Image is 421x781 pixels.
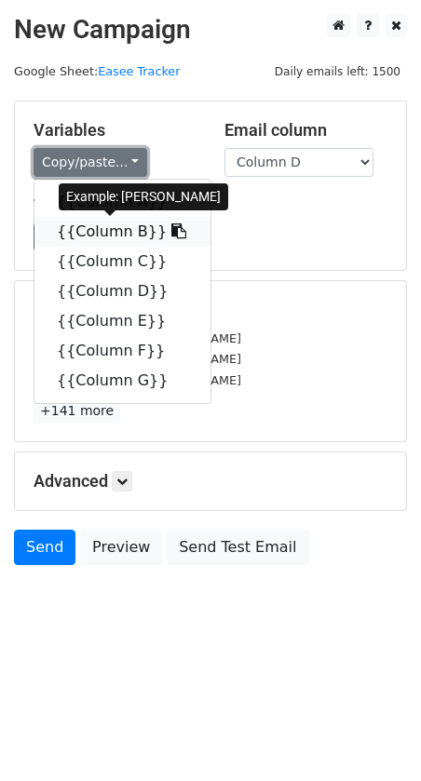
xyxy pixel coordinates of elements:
[34,187,210,217] a: {{Column A}}
[34,366,210,396] a: {{Column G}}
[34,217,210,247] a: {{Column B}}
[167,530,308,565] a: Send Test Email
[34,148,147,177] a: Copy/paste...
[98,64,180,78] a: Easee Tracker
[34,352,241,366] small: [EMAIL_ADDRESS][DOMAIN_NAME]
[34,276,210,306] a: {{Column D}}
[80,530,162,565] a: Preview
[268,61,407,82] span: Daily emails left: 1500
[14,530,75,565] a: Send
[34,331,241,345] small: [EMAIL_ADDRESS][DOMAIN_NAME]
[34,306,210,336] a: {{Column E}}
[34,471,387,491] h5: Advanced
[59,183,228,210] div: Example: [PERSON_NAME]
[34,399,120,423] a: +141 more
[268,64,407,78] a: Daily emails left: 1500
[14,14,407,46] h2: New Campaign
[34,120,197,141] h5: Variables
[328,692,421,781] iframe: Chat Widget
[34,247,210,276] a: {{Column C}}
[14,64,180,78] small: Google Sheet:
[224,120,387,141] h5: Email column
[34,373,241,387] small: [EMAIL_ADDRESS][DOMAIN_NAME]
[34,336,210,366] a: {{Column F}}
